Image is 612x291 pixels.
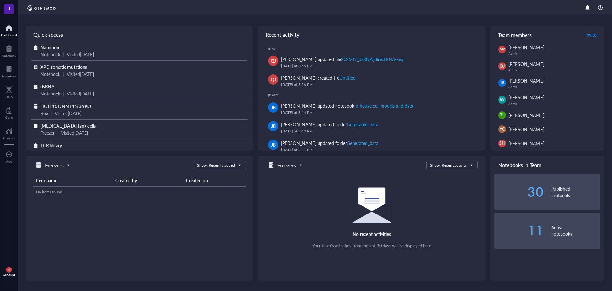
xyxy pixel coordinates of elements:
[67,70,94,77] div: Visited [DATE]
[40,123,96,129] span: [MEDICAL_DATA] tank cells
[500,47,505,52] span: MY
[263,100,480,118] a: JB[PERSON_NAME] updated notebookIn house cell models and data[DATE] at 3:44 PM
[5,95,13,99] div: DNA
[45,161,64,169] h5: Freezers
[281,121,378,128] div: [PERSON_NAME] updated folder
[491,156,604,174] div: Notebooks in Team
[40,103,91,109] span: HCT116 DNMT1a/3b KO
[184,175,246,186] th: Created on
[551,186,600,198] div: Published protocols
[5,115,13,119] div: Core
[55,110,82,117] div: Visited [DATE]
[281,128,475,134] div: [DATE] at 3:42 PM
[40,142,62,149] span: TCR library
[585,32,596,38] span: Invite
[509,44,544,50] span: [PERSON_NAME]
[63,70,64,77] div: |
[6,159,12,163] div: Add
[40,129,55,136] div: Freezer
[263,118,480,137] a: JB[PERSON_NAME] updated folderGenerated_data[DATE] at 3:42 PM
[551,224,600,237] div: Active notebooks
[2,43,16,58] a: Notebook
[263,72,480,90] a: QJ[PERSON_NAME] created fileUntitled[DATE] at 8:56 PM
[509,126,544,132] span: [PERSON_NAME]
[3,126,15,140] a: Analytics
[40,51,60,58] div: Notebook
[339,75,355,81] div: Untitled
[271,104,276,111] span: JB
[500,141,505,146] span: SH
[500,126,505,132] span: YC
[509,102,600,105] div: Admin
[36,189,243,195] div: No items found
[277,161,296,169] h5: Freezers
[509,77,544,84] span: [PERSON_NAME]
[5,85,13,99] a: DNA
[3,136,15,140] div: Analytics
[1,23,17,37] a: Dashboard
[491,26,604,44] div: Team members
[509,85,600,89] div: Admin
[67,51,94,58] div: Visited [DATE]
[268,93,480,97] div: [DATE]
[8,4,10,12] span: J
[430,162,467,168] div: Show: Recent activity
[494,225,544,236] div: 11
[258,26,485,44] div: Recent activity
[509,51,600,55] div: Admin
[268,47,480,50] div: [DATE]
[5,105,13,119] a: Core
[347,121,378,128] div: Generated_data
[509,112,544,118] span: [PERSON_NAME]
[40,149,60,156] div: Notebook
[281,109,475,116] div: [DATE] at 3:44 PM
[509,140,544,147] span: [PERSON_NAME]
[509,61,544,67] span: [PERSON_NAME]
[40,64,87,70] span: XPD somatic mutations
[2,74,16,78] div: Inventory
[312,243,431,249] div: Your team's activities from the last 30 days will be displayed here
[494,187,544,197] div: 30
[352,187,392,223] img: Empty state
[341,56,403,62] div: 202509_dsRNA_directRNA-seq
[263,137,480,156] a: JB[PERSON_NAME] updated folderGenerated_data[DATE] at 3:41 PM
[355,103,413,109] div: In house cell models and data
[57,129,59,136] div: |
[281,102,413,109] div: [PERSON_NAME] updated notebook
[281,81,475,88] div: [DATE] at 8:56 PM
[509,94,544,101] span: [PERSON_NAME]
[51,110,52,117] div: |
[63,51,64,58] div: |
[113,175,184,186] th: Created by
[509,68,600,72] div: Admin
[353,231,391,238] div: No recent activities
[281,74,355,81] div: [PERSON_NAME] created file
[3,273,15,277] div: Account
[63,149,64,156] div: |
[61,129,88,136] div: Visited [DATE]
[347,140,378,146] div: Generated_data
[63,90,64,97] div: |
[33,175,113,186] th: Item name
[500,80,504,86] span: JB
[585,30,597,40] a: Invite
[281,56,403,63] div: [PERSON_NAME] updated file
[500,97,505,102] span: JW
[271,123,276,130] span: JB
[26,4,57,12] img: genemod-logo
[2,54,16,58] div: Notebook
[500,63,505,69] span: QJ
[271,76,276,83] span: QJ
[40,70,60,77] div: Notebook
[271,57,276,64] span: QJ
[26,26,253,44] div: Quick access
[500,112,504,118] span: TL
[2,64,16,78] a: Inventory
[40,110,48,117] div: Box
[197,162,235,168] div: Show: Recently added
[67,90,94,97] div: Visited [DATE]
[67,149,94,156] div: Visited [DATE]
[281,140,378,147] div: [PERSON_NAME] updated folder
[40,83,55,90] span: dsRNA
[263,53,480,72] a: QJ[PERSON_NAME] updated file202509_dsRNA_directRNA-seq[DATE] at 8:56 PM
